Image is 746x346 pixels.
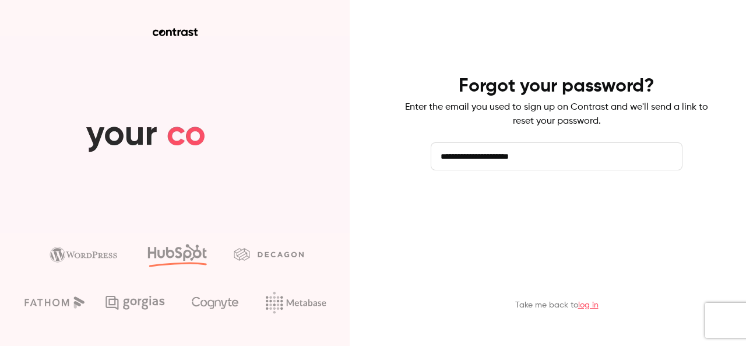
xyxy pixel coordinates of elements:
button: Send reset email [431,189,682,217]
img: decagon [234,248,304,261]
p: Enter the email you used to sign up on Contrast and we'll send a link to reset your password. [405,100,708,128]
h4: Forgot your password? [459,75,654,98]
a: log in [578,301,599,309]
p: Take me back to [515,299,599,311]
